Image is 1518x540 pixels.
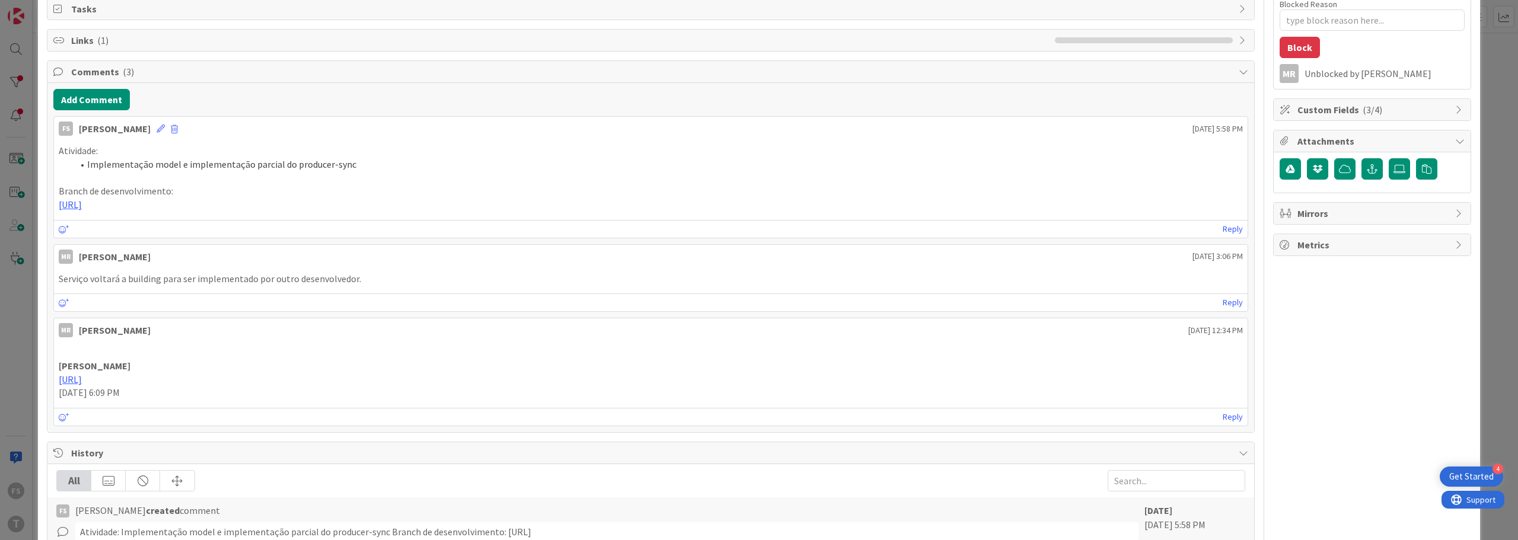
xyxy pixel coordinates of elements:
span: ( 1 ) [97,34,109,46]
p: Branch de desenvolvimento: [59,184,1243,198]
p: Serviço voltará a building para ser implementado por outro desenvolvedor. [59,272,1243,286]
span: Comments [71,65,1233,79]
a: Reply [1223,410,1243,424]
div: MR [1280,64,1299,83]
span: ( 3 ) [123,66,134,78]
span: Custom Fields [1297,103,1449,117]
a: [URL] [59,199,82,210]
span: Support [25,2,54,16]
span: ( 3/4 ) [1363,104,1382,116]
a: Reply [1223,295,1243,310]
span: [PERSON_NAME] comment [75,503,220,517]
span: Links [71,33,1049,47]
div: MR [59,323,73,337]
div: MR [59,250,73,264]
span: Tasks [71,2,1233,16]
span: [DATE] 5:58 PM [1192,123,1243,135]
span: History [71,446,1233,460]
span: [DATE] 12:34 PM [1188,324,1243,337]
button: Add Comment [53,89,130,110]
span: Attachments [1297,134,1449,148]
b: [DATE] [1144,504,1172,516]
a: [URL] [59,373,82,385]
div: 4 [1493,464,1503,474]
div: [PERSON_NAME] [79,122,151,136]
strong: [PERSON_NAME] [59,360,130,372]
span: Mirrors [1297,206,1449,221]
div: Unblocked by [PERSON_NAME] [1305,68,1465,79]
p: Atividade: [59,144,1243,158]
button: Block [1280,37,1320,58]
div: All [57,471,91,491]
b: created [146,504,180,516]
div: FS [59,122,73,136]
a: Reply [1223,222,1243,237]
span: Metrics [1297,238,1449,252]
div: [PERSON_NAME] [79,323,151,337]
li: Implementação model e implementação parcial do producer-sync [73,158,1243,171]
span: [DATE] 3:06 PM [1192,250,1243,263]
div: [PERSON_NAME] [79,250,151,264]
div: Open Get Started checklist, remaining modules: 4 [1440,466,1503,487]
span: [DATE] 6:09 PM [59,386,120,398]
div: Get Started [1449,471,1494,483]
div: FS [56,504,69,517]
input: Search... [1108,470,1245,491]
